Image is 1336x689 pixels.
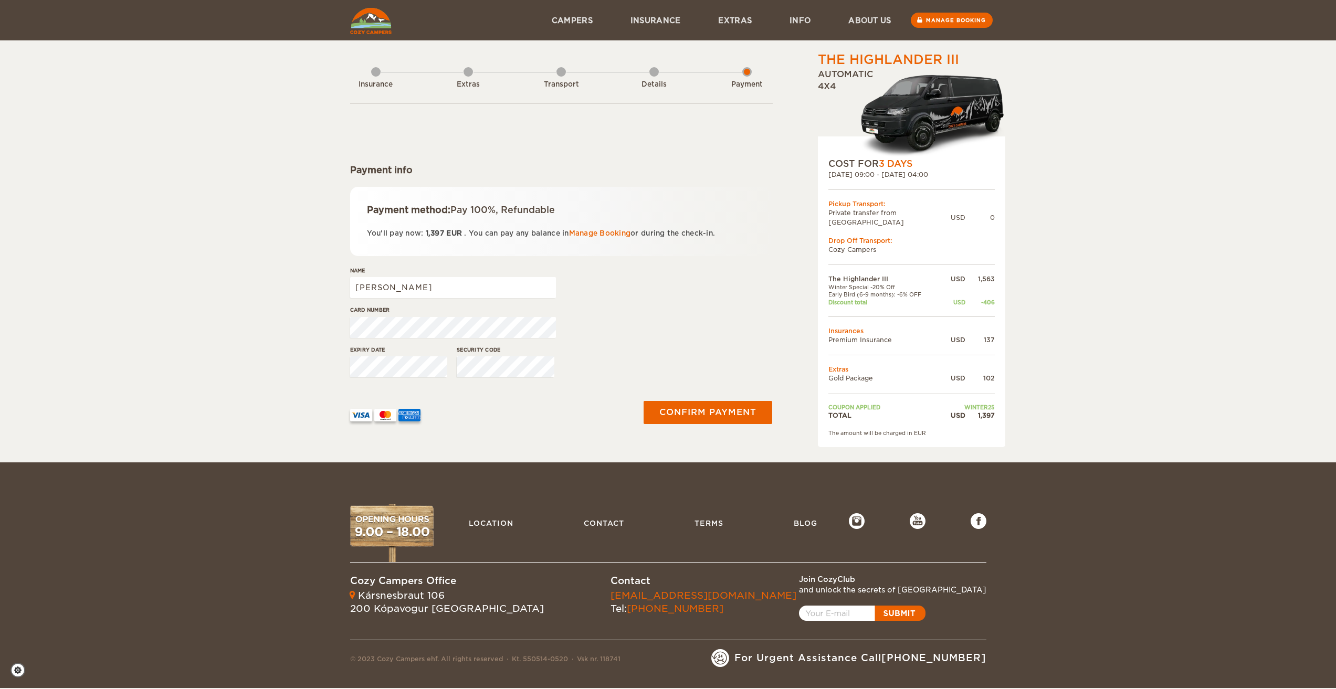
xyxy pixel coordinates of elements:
[689,513,729,533] a: Terms
[350,574,544,588] div: Cozy Campers Office
[374,409,396,421] img: mastercard
[367,204,756,216] div: Payment method:
[350,409,372,421] img: VISA
[611,590,796,601] a: [EMAIL_ADDRESS][DOMAIN_NAME]
[350,306,556,314] label: Card number
[439,80,497,90] div: Extras
[828,245,995,254] td: Cozy Campers
[718,80,776,90] div: Payment
[799,574,986,585] div: Join CozyClub
[367,227,756,239] p: You'll pay now: . You can pay any balance in or during the check-in.
[881,652,986,663] a: [PHONE_NUMBER]
[457,346,554,354] label: Security code
[828,326,995,335] td: Insurances
[10,663,32,677] a: Cookie settings
[347,80,405,90] div: Insurance
[941,274,965,283] div: USD
[350,164,773,176] div: Payment info
[799,585,986,595] div: and unlock the secrets of [GEOGRAPHIC_DATA]
[828,236,995,245] div: Drop Off Transport:
[828,374,941,383] td: Gold Package
[965,274,995,283] div: 1,563
[350,8,392,34] img: Cozy Campers
[941,404,994,411] td: WINTER25
[965,299,995,306] div: -406
[350,654,620,667] div: © 2023 Cozy Campers ehf. All rights reserved Kt. 550514-0520 Vsk nr. 118741
[951,213,965,222] div: USD
[818,51,959,69] div: The Highlander III
[965,411,995,420] div: 1,397
[828,208,951,226] td: Private transfer from [GEOGRAPHIC_DATA]
[828,299,941,306] td: Discount total
[911,13,993,28] a: Manage booking
[350,346,448,354] label: Expiry date
[828,365,995,374] td: Extras
[734,651,986,665] span: For Urgent Assistance Call
[828,335,941,344] td: Premium Insurance
[941,299,965,306] div: USD
[788,513,823,533] a: Blog
[860,72,1005,157] img: HighlanderXL.png
[569,229,631,237] a: Manage Booking
[828,429,995,437] div: The amount will be charged in EUR
[450,205,555,215] span: Pay 100%, Refundable
[828,199,995,208] div: Pickup Transport:
[828,404,941,411] td: Coupon applied
[644,401,772,424] button: Confirm payment
[625,80,683,90] div: Details
[879,158,912,169] span: 3 Days
[818,69,1005,157] div: Automatic 4x4
[627,603,723,614] a: [PHONE_NUMBER]
[398,409,420,421] img: AMEX
[426,229,444,237] span: 1,397
[799,606,925,621] a: Open popup
[446,229,462,237] span: EUR
[350,589,544,616] div: Kársnesbraut 106 200 Kópavogur [GEOGRAPHIC_DATA]
[611,574,796,588] div: Contact
[965,374,995,383] div: 102
[532,80,590,90] div: Transport
[611,589,796,616] div: Tel:
[828,170,995,179] div: [DATE] 09:00 - [DATE] 04:00
[828,411,941,420] td: TOTAL
[941,335,965,344] div: USD
[941,374,965,383] div: USD
[350,267,556,274] label: Name
[828,157,995,170] div: COST FOR
[965,335,995,344] div: 137
[464,513,519,533] a: Location
[578,513,629,533] a: Contact
[828,291,941,298] td: Early Bird (6-9 months): -6% OFF
[828,283,941,291] td: Winter Special -20% Off
[965,213,995,222] div: 0
[828,274,941,283] td: The Highlander III
[941,411,965,420] div: USD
